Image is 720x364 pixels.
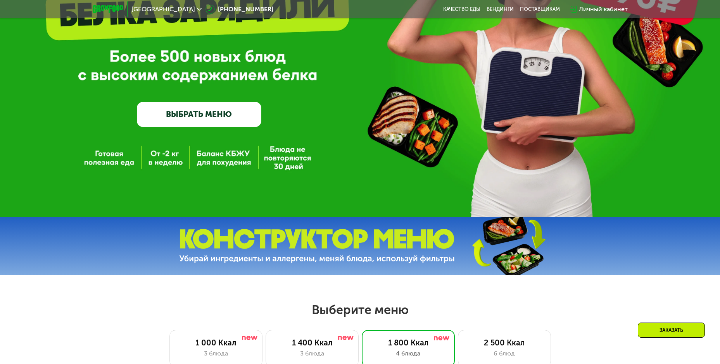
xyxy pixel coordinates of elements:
[466,349,543,358] div: 6 блюд
[205,5,273,14] a: [PHONE_NUMBER]
[274,349,351,358] div: 3 блюда
[370,338,447,347] div: 1 800 Ккал
[137,102,261,127] a: ВЫБРАТЬ МЕНЮ
[487,6,514,12] a: Вендинги
[370,349,447,358] div: 4 блюда
[25,302,695,318] h2: Выберите меню
[579,5,628,14] div: Личный кабинет
[443,6,480,12] a: Качество еды
[638,323,705,338] div: Заказать
[466,338,543,347] div: 2 500 Ккал
[274,338,351,347] div: 1 400 Ккал
[520,6,560,12] div: поставщикам
[178,338,254,347] div: 1 000 Ккал
[178,349,254,358] div: 3 блюда
[131,6,195,12] span: [GEOGRAPHIC_DATA]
